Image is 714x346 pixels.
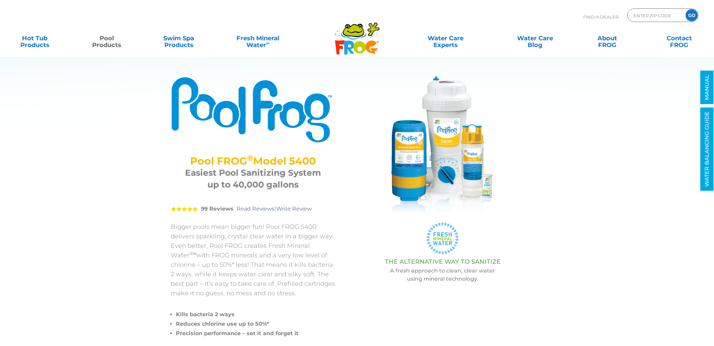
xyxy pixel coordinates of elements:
a: Write Review [276,206,312,212]
a: Water CareBlog [507,31,563,45]
li: Precision performance – set it and forget it [176,329,335,338]
div: | [171,196,335,222]
h3: THE ALTERNATIVE WAY TO SANITIZE [352,258,533,265]
li: Reduces chlorine use up to 50%* [176,319,335,329]
a: Hot TubProducts [7,31,63,45]
a: MANUAL [700,71,714,104]
li: Kills bacteria 2 ways [176,310,335,319]
a: Fresh MineralWater∞ [223,31,293,45]
input: GO [686,9,698,21]
h3: Easiest Pool Sanitizing System up to 40,000 gallons [179,167,327,191]
a: PoolProducts [79,31,135,45]
a: Swim SpaProducts [151,31,207,45]
sup: ®∞ [189,251,197,256]
sup: ® [247,153,253,163]
p: Find A Dealer [583,8,618,25]
a: WATER BALANCING GUIDE [700,108,714,191]
strong: 99 Reviews [201,206,233,212]
span: 5 [171,206,198,212]
h2: Pool FROG Model 5400 [179,155,327,167]
img: Product Logo [171,76,335,143]
sup: ∞ [266,40,269,46]
p: Bigger pools mean bigger fun! Pool FROG 5400 delivers sparkling, crystal clear water in a bigger ... [171,222,335,298]
a: ContactFROG [651,31,707,45]
a: Read Reviews [237,206,274,212]
img: Frog Products Logo [331,14,383,55]
a: Water CareExperts [400,31,491,45]
a: AboutFROG [579,31,635,45]
p: A fresh approach to clean, clear water using mineral technology. [352,267,533,283]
